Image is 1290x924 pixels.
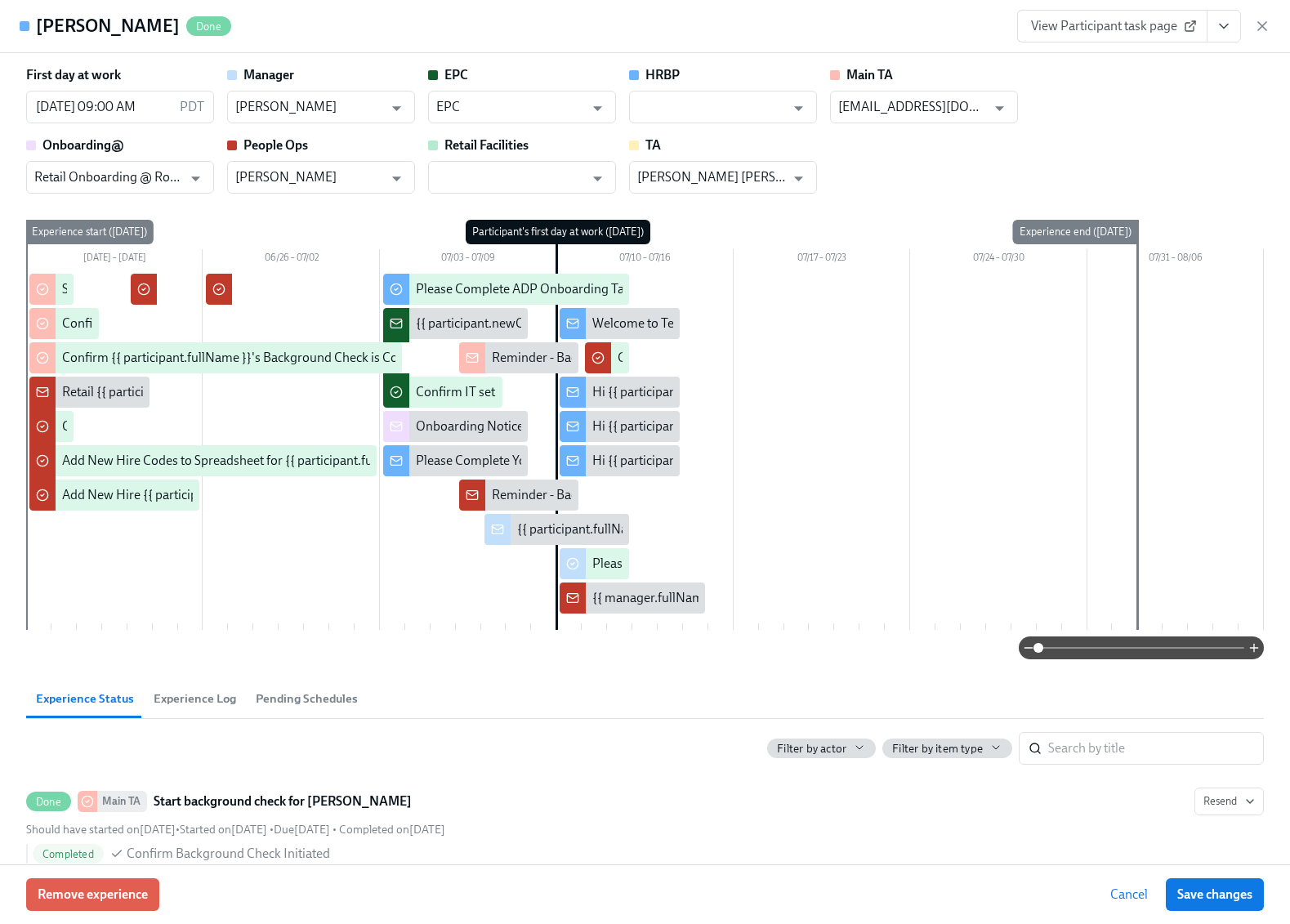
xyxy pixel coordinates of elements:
button: Open [384,96,409,121]
label: First day at work [26,66,121,84]
div: Add New Hire {{ participant.fullName }} in ADP [62,486,324,504]
div: 06/26 – 07/02 [203,249,379,270]
span: Thursday, June 19th 2025, 9:00 am [26,823,176,837]
div: Hi {{ participant.firstName }}, enjoy your new shoe & bag codes [592,452,943,470]
div: 07/10 – 07/16 [556,249,733,270]
div: Please Complete Your Background Check in HireRight [416,452,716,470]
div: Create work email address for {{ participant.fullName }} [62,417,372,435]
div: {{ participant.newOrRehire }}: {{ participant.fullName }} - {{ participant.role }} ({{ participan... [416,315,1083,333]
span: Filter by item type [892,741,983,757]
div: 07/03 – 07/09 [380,249,556,270]
span: Thursday, July 3rd 2025, 9:31 am [180,823,267,837]
span: Done [186,20,231,33]
button: Open [183,166,208,191]
div: Confirm IT set up steps completed [416,383,606,401]
span: Pending Schedules [256,690,358,708]
div: Experience end ([DATE]) [1013,220,1138,244]
div: 07/17 – 07/23 [734,249,910,270]
div: 07/31 – 08/06 [1087,249,1264,270]
div: [DATE] – [DATE] [26,249,203,270]
button: Filter by item type [882,739,1012,758]
button: Remove experience [26,878,159,911]
button: Filter by actor [767,739,876,758]
div: Hi {{ participant.firstName }}, enjoy your annual $50 off codes. [592,417,939,435]
strong: Retail Facilities [444,137,529,153]
div: • • • [26,822,445,837]
strong: EPC [444,67,468,83]
button: Open [987,96,1012,121]
div: Main TA [97,791,147,812]
div: 07/24 – 07/30 [910,249,1087,270]
strong: People Ops [243,137,308,153]
div: Please Complete ADP Onboarding Tasks [416,280,642,298]
span: Completed [33,848,104,860]
button: View task page [1207,10,1241,42]
strong: HRBP [645,67,680,83]
input: Search by title [1048,732,1264,765]
span: Thursday, July 3rd 2025, 9:50 am [339,823,445,837]
button: Open [786,166,811,191]
div: {{ manager.fullName }} completed I-9 for {{ participant.fullName }} [592,589,965,607]
button: Open [585,166,610,191]
div: Confirm {{ participant.firstName }} has submitted background check [62,315,442,333]
button: Open [384,166,409,191]
button: Cancel [1099,878,1159,911]
span: Remove experience [38,886,148,903]
div: Hi {{ participant.firstName }}, here is your 40% off evergreen code [592,383,957,401]
div: Reminder - Background Check Not Yet Back [492,486,734,504]
span: Experience Log [154,690,236,708]
strong: Start background check for [PERSON_NAME] [154,792,412,811]
div: Add New Hire Codes to Spreadsheet for {{ participant.fullName }} ({{ participant.startDate | MM/D... [62,452,664,470]
div: Start background check for {{ participant.fullName }} [62,280,355,298]
span: Resend [1203,793,1255,810]
span: Experience Status [36,690,134,708]
span: Filter by actor [777,741,846,757]
span: Done [26,796,71,808]
div: {{ participant.fullName }} Has Cleared Background Check [517,520,836,538]
a: View Participant task page [1017,10,1207,42]
span: Save changes [1177,886,1252,903]
button: Open [585,96,610,121]
span: Cancel [1110,886,1148,903]
span: View Participant task page [1031,18,1194,34]
strong: TA [645,137,661,153]
strong: Main TA [846,67,893,83]
button: Save changes [1166,878,1264,911]
div: Reminder - Background Check Not Yet Back [492,349,734,367]
strong: Manager [243,67,294,83]
span: Confirm Background Check Initiated [127,845,330,863]
strong: Onboarding@ [42,137,124,153]
div: Retail {{ participant.newOrRehire }} - {{ participant.fullName }} [62,383,409,401]
div: Confirm {{ participant.fullName }}'s Background Check is Completed [62,349,444,367]
span: Saturday, June 21st 2025, 9:00 am [274,823,330,837]
div: Experience start ([DATE]) [25,220,154,244]
button: DoneMain TAStart background check for [PERSON_NAME]Should have started on[DATE]•Started on[DATE] ... [1194,788,1264,815]
p: PDT [180,98,204,116]
h4: [PERSON_NAME] [36,14,180,38]
div: Participant's first day at work ([DATE]) [466,220,650,244]
div: Onboarding Notice: {{ participant.fullName }} – {{ participant.role }} ({{ participant.startDate ... [416,417,1029,435]
div: Confirm I-9 is completed for {{ participant.fullName }} [618,349,918,367]
div: Please complete the I-9 for {{ participant.fullName }} in ADP [592,555,926,573]
div: Welcome to Team Rothy’s! [592,315,739,333]
button: Open [786,96,811,121]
